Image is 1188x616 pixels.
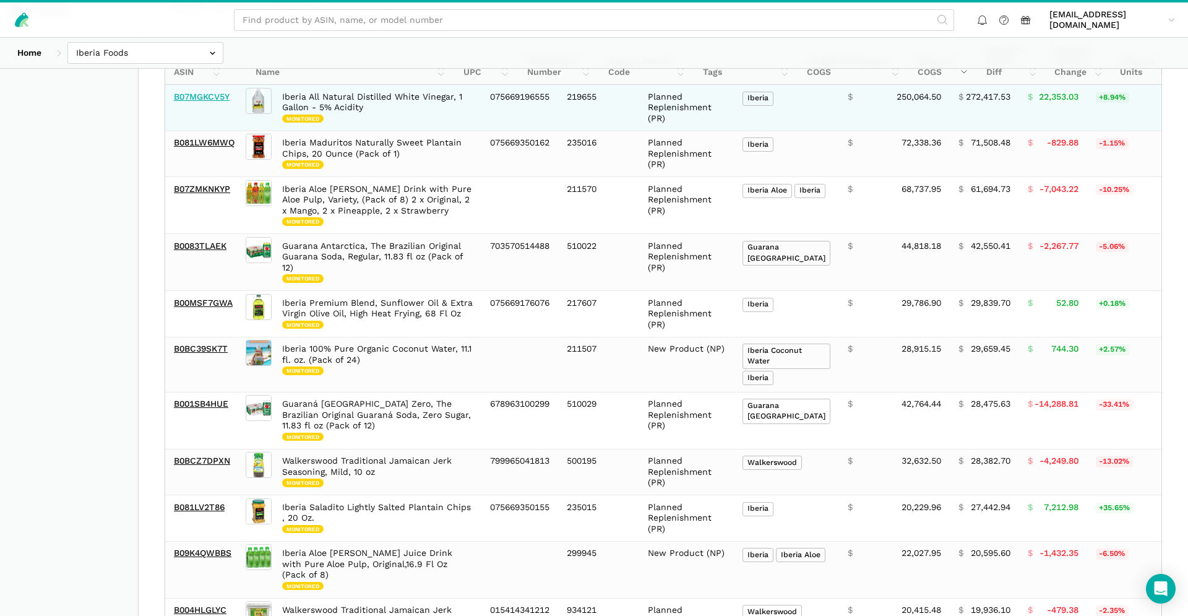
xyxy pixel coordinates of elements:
[902,241,941,252] span: 44,818.18
[1035,399,1078,410] span: -14,288.81
[558,177,639,234] td: 211570
[1028,137,1033,149] span: $
[1028,456,1033,467] span: $
[558,291,639,337] td: 217607
[639,495,734,542] td: Planned Replenishment (PR)
[1096,298,1129,310] span: +0.18%
[742,184,792,198] span: Iberia Aloe
[273,392,481,449] td: Guaraná [GEOGRAPHIC_DATA] Zero, The Brazilian Original Guaraná Soda, Zero Sugar, 11.83 fl oz (Pac...
[273,541,481,598] td: Iberia Aloe [PERSON_NAME] Juice Drink with Pure Aloe Pulp, Original,16.9 Fl Oz (Pack of 8)
[639,541,734,598] td: New Product (NP)
[481,392,558,449] td: 678963100299
[958,184,963,195] span: $
[1028,399,1033,410] span: $
[958,241,963,252] span: $
[902,184,941,195] span: 68,737.95
[282,582,324,591] span: Monitored
[174,137,235,147] a: B081LW6MWQ
[971,605,1010,616] span: 19,936.10
[1096,241,1129,253] span: -5.06%
[246,294,272,320] img: Iberia Premium Blend, Sunflower Oil & Extra Virgin Olive Oil, High Heat Frying, 68 Fl Oz
[742,92,773,106] span: Iberia
[246,452,272,478] img: Walkerswood Traditional Jamaican Jerk Seasoning, Mild, 10 oz
[67,42,223,64] input: Iberia Foods
[742,371,773,385] span: Iberia
[558,541,639,598] td: 299945
[848,298,853,309] span: $
[1028,298,1033,309] span: $
[971,548,1010,559] span: 20,595.60
[481,495,558,542] td: 075669350155
[246,498,272,524] img: Iberia Saladito Lightly Salted Plantain Chips , 20 Oz.
[174,399,228,409] a: B001SB4HUE
[174,241,226,251] a: B0083TLAEK
[848,502,853,513] span: $
[558,131,639,177] td: 235016
[958,399,963,410] span: $
[639,337,734,392] td: New Product (NP)
[1028,605,1033,616] span: $
[1096,344,1129,355] span: +2.57%
[273,85,481,131] td: Iberia All Natural Distilled White Vinegar, 1 Gallon - 5% Acidity
[1047,605,1078,616] span: -479.38
[1039,184,1078,195] span: -7,043.22
[273,495,481,542] td: Iberia Saladito Lightly Salted Plantain Chips , 20 Oz.
[246,544,272,570] img: Iberia Aloe Vera Juice Drink with Pure Aloe Pulp, Original,16.9 Fl Oz (Pack of 8)
[639,449,734,495] td: Planned Replenishment (PR)
[282,479,324,487] span: Monitored
[273,337,481,392] td: Iberia 100% Pure Organic Coconut Water, 11.1 fl. oz. (Pack of 24)
[1039,241,1078,252] span: -2,267.77
[246,134,272,160] img: Iberia Maduritos Naturally Sweet Plantain Chips, 20 Ounce (Pack of 1)
[282,321,324,329] span: Monitored
[742,456,802,470] span: Walkerswood
[558,449,639,495] td: 500195
[639,131,734,177] td: Planned Replenishment (PR)
[1028,184,1033,195] span: $
[971,502,1010,513] span: 27,442.94
[1049,9,1164,31] span: [EMAIL_ADDRESS][DOMAIN_NAME]
[848,184,853,195] span: $
[848,344,853,355] span: $
[1028,502,1033,513] span: $
[848,399,853,410] span: $
[174,298,233,308] a: B00MSF7GWA
[1039,456,1078,467] span: -4,249.80
[282,367,324,375] span: Monitored
[1096,184,1133,196] span: -10.25%
[246,180,272,206] img: Iberia Aloe Vera Drink with Pure Aloe Pulp, Variety, (Pack of 8) 2 x Original, 2 x Mango, 2 x Pin...
[234,9,954,31] input: Find product by ASIN, name, or model number
[742,137,773,152] span: Iberia
[971,344,1010,355] span: 29,659.45
[558,495,639,542] td: 235015
[273,177,481,234] td: Iberia Aloe [PERSON_NAME] Drink with Pure Aloe Pulp, Variety, (Pack of 8) 2 x Original, 2 x Mango...
[273,131,481,177] td: Iberia Maduritos Naturally Sweet Plantain Chips, 20 Ounce (Pack of 1)
[848,548,853,559] span: $
[958,548,963,559] span: $
[958,605,963,616] span: $
[558,234,639,291] td: 510022
[1028,548,1033,559] span: $
[742,298,773,312] span: Iberia
[282,525,324,534] span: Monitored
[282,433,324,441] span: Monitored
[848,456,853,467] span: $
[897,92,941,103] span: 250,064.50
[273,291,481,337] td: Iberia Premium Blend, Sunflower Oil & Extra Virgin Olive Oil, High Heat Frying, 68 Fl Oz
[1045,7,1179,33] a: [EMAIL_ADDRESS][DOMAIN_NAME]
[958,298,963,309] span: $
[902,548,941,559] span: 22,027.95
[848,92,853,103] span: $
[902,344,941,355] span: 28,915.15
[1047,137,1078,149] span: -829.88
[1056,298,1078,309] span: 52.80
[742,344,830,369] span: Iberia Coconut Water
[1096,503,1134,514] span: +35.65%
[902,399,941,410] span: 42,764.44
[902,298,941,309] span: 29,786.90
[1028,344,1033,355] span: $
[902,502,941,513] span: 20,229.96
[742,241,830,266] span: Guarana [GEOGRAPHIC_DATA]
[902,137,941,149] span: 72,338.36
[1051,344,1078,355] span: 744.30
[481,234,558,291] td: 703570514488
